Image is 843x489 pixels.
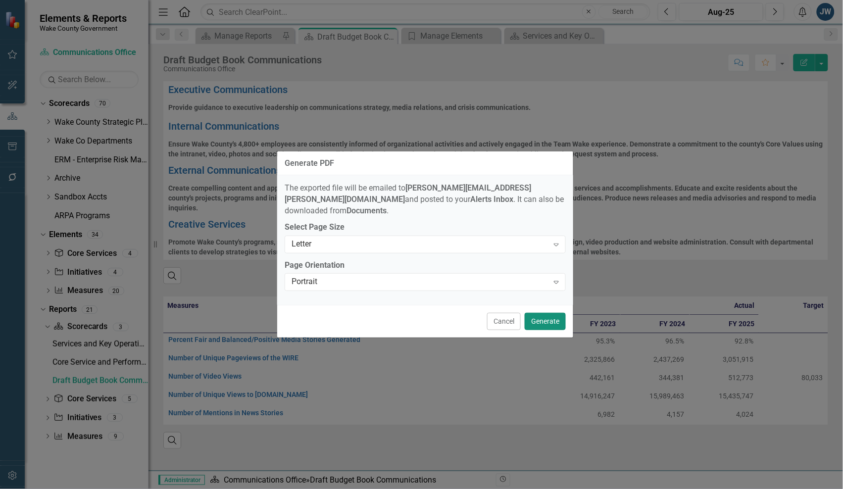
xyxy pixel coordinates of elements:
label: Select Page Size [285,222,566,233]
div: Generate PDF [285,159,334,168]
button: Cancel [487,313,521,330]
strong: [PERSON_NAME][EMAIL_ADDRESS][PERSON_NAME][DOMAIN_NAME] [285,183,531,204]
span: The exported file will be emailed to and posted to your . It can also be downloaded from . [285,183,564,215]
strong: Alerts Inbox [470,195,513,204]
div: Portrait [292,277,548,288]
div: Letter [292,239,548,250]
label: Page Orientation [285,260,566,271]
button: Generate [525,313,566,330]
strong: Documents [347,206,387,215]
